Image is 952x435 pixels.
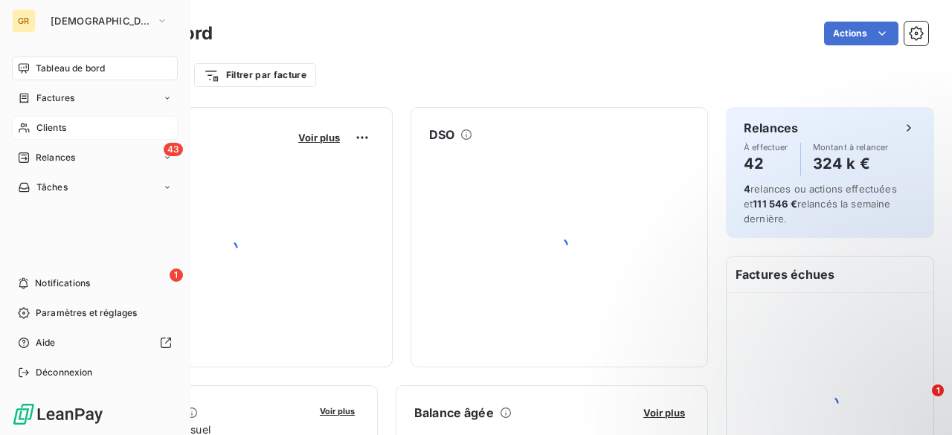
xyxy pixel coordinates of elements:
[36,366,93,379] span: Déconnexion
[429,126,454,144] h6: DSO
[813,152,889,175] h4: 324 k €
[744,143,788,152] span: À effectuer
[315,404,359,417] button: Voir plus
[744,183,897,225] span: relances ou actions effectuées et relancés la semaine dernière.
[901,384,937,420] iframe: Intercom live chat
[36,181,68,194] span: Tâches
[36,151,75,164] span: Relances
[194,63,316,87] button: Filtrer par facture
[414,404,494,422] h6: Balance âgée
[170,268,183,282] span: 1
[654,291,952,395] iframe: Intercom notifications message
[36,336,56,349] span: Aide
[639,406,689,419] button: Voir plus
[36,91,74,105] span: Factures
[12,402,104,426] img: Logo LeanPay
[753,198,797,210] span: 111 546 €
[12,9,36,33] div: GR
[932,384,944,396] span: 1
[294,131,344,144] button: Voir plus
[36,306,137,320] span: Paramètres et réglages
[727,257,933,292] h6: Factures échues
[36,62,105,75] span: Tableau de bord
[36,121,66,135] span: Clients
[744,119,798,137] h6: Relances
[643,407,685,419] span: Voir plus
[824,22,898,45] button: Actions
[12,331,178,355] a: Aide
[164,143,183,156] span: 43
[35,277,90,290] span: Notifications
[298,132,340,144] span: Voir plus
[744,183,750,195] span: 4
[51,15,150,27] span: [DEMOGRAPHIC_DATA]
[744,152,788,175] h4: 42
[320,406,355,416] span: Voir plus
[813,143,889,152] span: Montant à relancer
